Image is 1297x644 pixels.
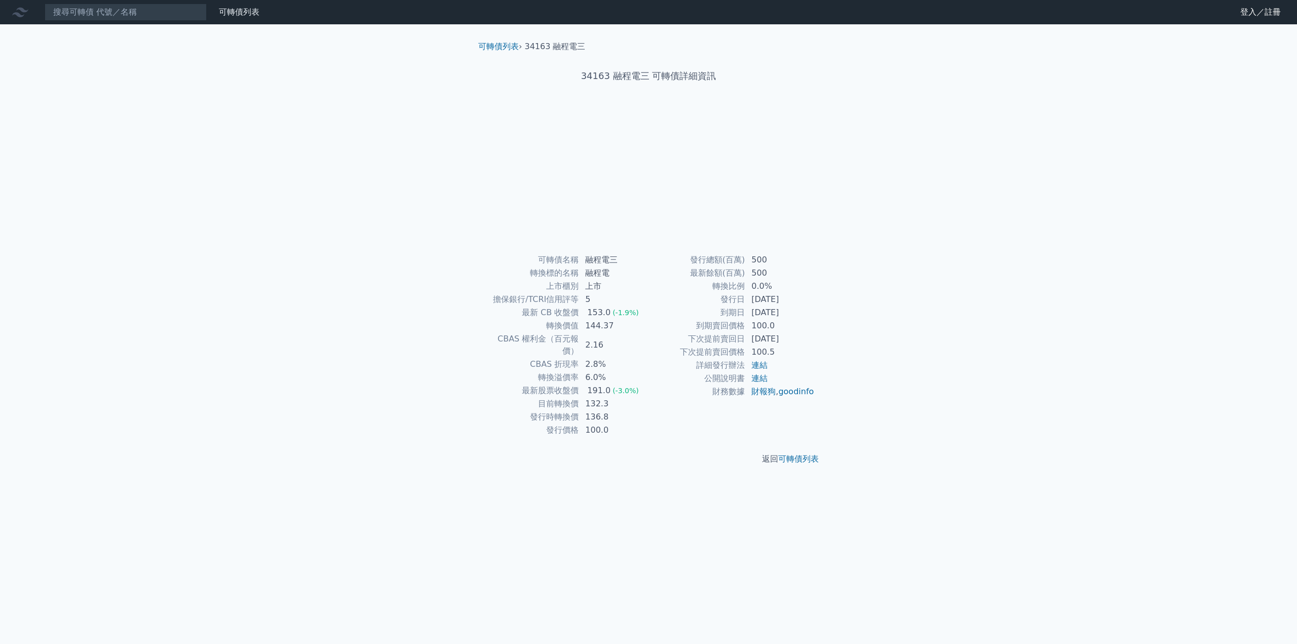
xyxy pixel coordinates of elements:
h1: 34163 融程電三 可轉債詳細資訊 [470,69,827,83]
td: 100.5 [745,346,815,359]
a: 連結 [751,360,768,370]
a: 連結 [751,373,768,383]
td: 100.0 [579,424,648,437]
td: 下次提前賣回價格 [648,346,745,359]
td: 2.16 [579,332,648,358]
a: 可轉債列表 [219,7,259,17]
a: 可轉債列表 [778,454,819,464]
td: 144.37 [579,319,648,332]
div: 153.0 [585,307,613,319]
td: 132.3 [579,397,648,410]
a: 財報狗 [751,387,776,396]
td: 發行時轉換價 [482,410,579,424]
td: 公開說明書 [648,372,745,385]
td: 0.0% [745,280,815,293]
div: 191.0 [585,385,613,397]
td: 轉換價值 [482,319,579,332]
td: 到期賣回價格 [648,319,745,332]
td: 最新餘額(百萬) [648,267,745,280]
td: 轉換比例 [648,280,745,293]
td: CBAS 折現率 [482,358,579,371]
input: 搜尋可轉債 代號／名稱 [45,4,207,21]
td: [DATE] [745,293,815,306]
td: 發行總額(百萬) [648,253,745,267]
a: goodinfo [778,387,814,396]
td: 下次提前賣回日 [648,332,745,346]
td: 融程電三 [579,253,648,267]
td: 轉換標的名稱 [482,267,579,280]
td: 500 [745,267,815,280]
li: › [478,41,522,53]
td: 最新股票收盤價 [482,384,579,397]
td: 上市 [579,280,648,293]
p: 返回 [470,453,827,465]
td: 到期日 [648,306,745,319]
span: (-3.0%) [613,387,639,395]
a: 可轉債列表 [478,42,519,51]
td: 6.0% [579,371,648,384]
td: 136.8 [579,410,648,424]
td: 詳細發行辦法 [648,359,745,372]
td: 可轉債名稱 [482,253,579,267]
td: 目前轉換價 [482,397,579,410]
td: 2.8% [579,358,648,371]
td: [DATE] [745,332,815,346]
td: 融程電 [579,267,648,280]
td: CBAS 權利金（百元報價） [482,332,579,358]
iframe: Chat Widget [1246,595,1297,644]
td: 500 [745,253,815,267]
li: 34163 融程電三 [525,41,586,53]
td: 發行日 [648,293,745,306]
span: (-1.9%) [613,309,639,317]
td: 擔保銀行/TCRI信用評等 [482,293,579,306]
td: 財務數據 [648,385,745,398]
td: 100.0 [745,319,815,332]
td: 最新 CB 收盤價 [482,306,579,319]
div: 聊天小工具 [1246,595,1297,644]
td: 上市櫃別 [482,280,579,293]
td: [DATE] [745,306,815,319]
td: 發行價格 [482,424,579,437]
a: 登入／註冊 [1232,4,1289,20]
td: , [745,385,815,398]
td: 5 [579,293,648,306]
td: 轉換溢價率 [482,371,579,384]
